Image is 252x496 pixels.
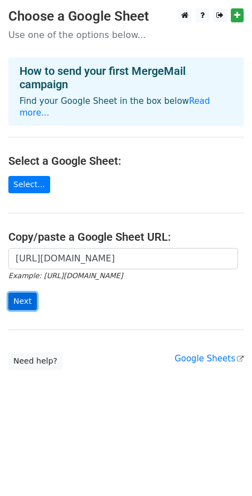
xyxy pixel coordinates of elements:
[8,29,244,41] p: Use one of the options below...
[20,96,232,119] p: Find your Google Sheet in the box below
[196,442,252,496] div: Widget de chat
[8,352,62,370] a: Need help?
[8,176,50,193] a: Select...
[8,271,123,280] small: Example: [URL][DOMAIN_NAME]
[8,8,244,25] h3: Choose a Google Sheet
[175,354,244,364] a: Google Sheets
[8,154,244,168] h4: Select a Google Sheet:
[8,248,238,269] input: Paste your Google Sheet URL here
[196,442,252,496] iframe: Chat Widget
[20,96,210,118] a: Read more...
[8,230,244,244] h4: Copy/paste a Google Sheet URL:
[8,293,37,310] input: Next
[20,64,232,91] h4: How to send your first MergeMail campaign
